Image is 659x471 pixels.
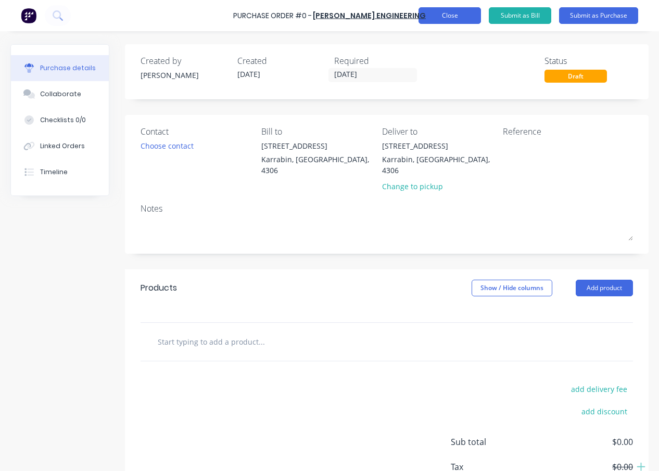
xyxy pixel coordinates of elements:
[141,282,177,294] div: Products
[11,159,109,185] button: Timeline
[382,125,495,138] div: Deliver to
[141,140,194,151] div: Choose contact
[40,167,68,177] div: Timeline
[559,7,638,24] button: Submit as Purchase
[237,55,326,67] div: Created
[382,181,495,192] div: Change to pickup
[141,70,229,81] div: [PERSON_NAME]
[11,107,109,133] button: Checklists 0/0
[472,280,552,296] button: Show / Hide columns
[40,89,81,99] div: Collaborate
[11,133,109,159] button: Linked Orders
[382,140,495,151] div: [STREET_ADDRESS]
[261,154,374,176] div: Karrabin, [GEOGRAPHIC_DATA], 4306
[334,55,423,67] div: Required
[11,81,109,107] button: Collaborate
[40,63,96,73] div: Purchase details
[40,115,86,125] div: Checklists 0/0
[141,125,254,138] div: Contact
[503,125,633,138] div: Reference
[451,436,529,448] span: Sub total
[576,280,633,296] button: Add product
[544,55,633,67] div: Status
[261,125,374,138] div: Bill to
[313,10,426,21] a: [PERSON_NAME] Engineering
[565,382,633,396] button: add delivery fee
[141,202,633,215] div: Notes
[419,7,481,24] button: Close
[233,10,312,21] div: Purchase Order #0 -
[529,436,633,448] span: $0.00
[575,404,633,418] button: add discount
[489,7,551,24] button: Submit as Bill
[261,140,374,151] div: [STREET_ADDRESS]
[544,70,607,83] div: Draft
[11,55,109,81] button: Purchase details
[21,8,36,23] img: Factory
[157,331,365,352] input: Start typing to add a product...
[40,141,85,151] div: Linked Orders
[141,55,229,67] div: Created by
[382,154,495,176] div: Karrabin, [GEOGRAPHIC_DATA], 4306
